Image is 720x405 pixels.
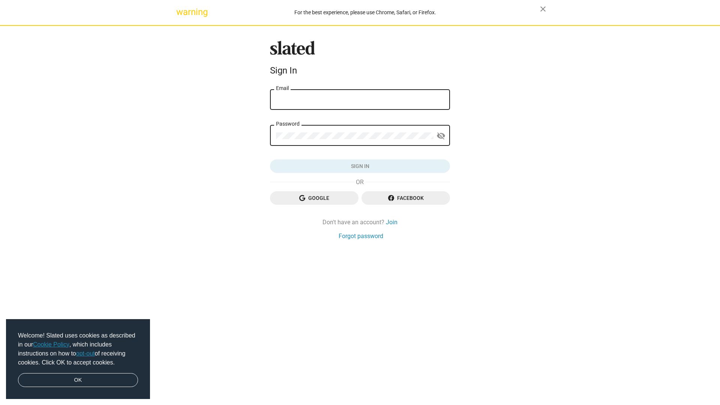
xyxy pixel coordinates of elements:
mat-icon: close [538,4,547,13]
mat-icon: visibility_off [436,130,445,142]
button: Facebook [361,191,450,205]
a: Join [386,218,397,226]
sl-branding: Sign In [270,41,450,79]
span: Google [276,191,352,205]
div: Don't have an account? [270,218,450,226]
mat-icon: warning [176,7,185,16]
div: Sign In [270,65,450,76]
a: opt-out [76,350,95,357]
button: Show password [433,129,448,144]
a: Cookie Policy [33,341,69,348]
span: Welcome! Slated uses cookies as described in our , which includes instructions on how to of recei... [18,331,138,367]
a: Forgot password [339,232,383,240]
a: dismiss cookie message [18,373,138,387]
button: Google [270,191,358,205]
span: Facebook [367,191,444,205]
div: cookieconsent [6,319,150,399]
div: For the best experience, please use Chrome, Safari, or Firefox. [190,7,540,18]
